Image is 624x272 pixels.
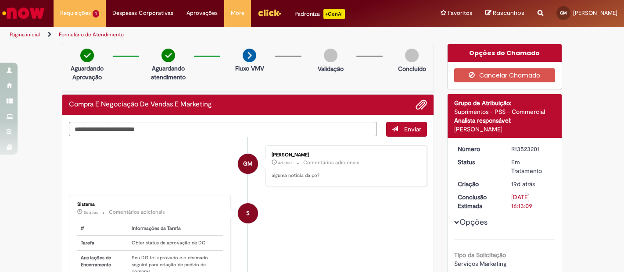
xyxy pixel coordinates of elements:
div: Grupo de Atribuição: [454,99,556,107]
span: S [246,203,250,224]
time: 11/09/2025 15:13:02 [511,180,535,188]
img: img-circle-grey.png [405,49,419,62]
span: 4d atrás [278,160,292,166]
th: # [77,222,128,236]
th: Tarefa [77,236,128,251]
img: check-circle-green.png [80,49,94,62]
h2: Compra E Negociação De Vendas E Marketing Histórico de tíquete [69,101,212,109]
span: 19d atrás [511,180,535,188]
dt: Criação [451,180,505,188]
p: Aguardando Aprovação [66,64,108,81]
b: Tipo da Solicitação [454,251,506,259]
ul: Trilhas de página [7,27,409,43]
dt: Número [451,145,505,153]
div: System [238,203,258,223]
div: Em Tratamento [511,158,552,175]
a: Formulário de Atendimento [59,31,124,38]
div: Suprimentos - PSS - Commercial [454,107,556,116]
div: [PERSON_NAME] [454,125,556,134]
div: [DATE] 16:13:09 [511,193,552,210]
img: img-circle-grey.png [324,49,337,62]
th: Informações da Tarefa [128,222,223,236]
div: Gustavo Henrique Correa Monteiro [238,154,258,174]
a: Rascunhos [485,9,524,18]
p: +GenAi [323,9,345,19]
p: alguma noticia da po? [272,172,418,179]
span: Favoritos [448,9,472,18]
p: Fluxo VMV [235,64,264,73]
img: click_logo_yellow_360x200.png [258,6,281,19]
span: 5d atrás [84,210,98,215]
a: Página inicial [10,31,40,38]
div: Analista responsável: [454,116,556,125]
dt: Status [451,158,505,166]
dt: Conclusão Estimada [451,193,505,210]
span: Despesas Corporativas [112,9,173,18]
div: Sistema [77,202,223,207]
div: R13523201 [511,145,552,153]
span: GM [560,10,567,16]
span: 1 [93,10,99,18]
span: [PERSON_NAME] [573,9,617,17]
small: Comentários adicionais [303,159,359,166]
time: 25/09/2025 13:01:23 [84,210,98,215]
span: Serviços Marketing [454,260,506,268]
td: Obter status de aprovação de DG [128,236,223,251]
div: Padroniza [294,9,345,19]
img: arrow-next.png [243,49,256,62]
button: Cancelar Chamado [454,68,556,82]
span: GM [243,153,252,174]
p: Aguardando atendimento [147,64,190,81]
p: Validação [318,64,344,73]
img: check-circle-green.png [161,49,175,62]
button: Enviar [386,122,427,137]
div: Opções do Chamado [448,44,562,62]
button: Adicionar anexos [416,99,427,110]
img: ServiceNow [1,4,46,22]
p: Concluído [398,64,426,73]
span: Aprovações [186,9,218,18]
span: More [231,9,244,18]
textarea: Digite sua mensagem aqui... [69,122,377,136]
span: Requisições [60,9,91,18]
span: Enviar [404,125,421,133]
small: Comentários adicionais [109,208,165,216]
span: Rascunhos [493,9,524,17]
div: 11/09/2025 15:13:02 [511,180,552,188]
div: [PERSON_NAME] [272,152,418,158]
